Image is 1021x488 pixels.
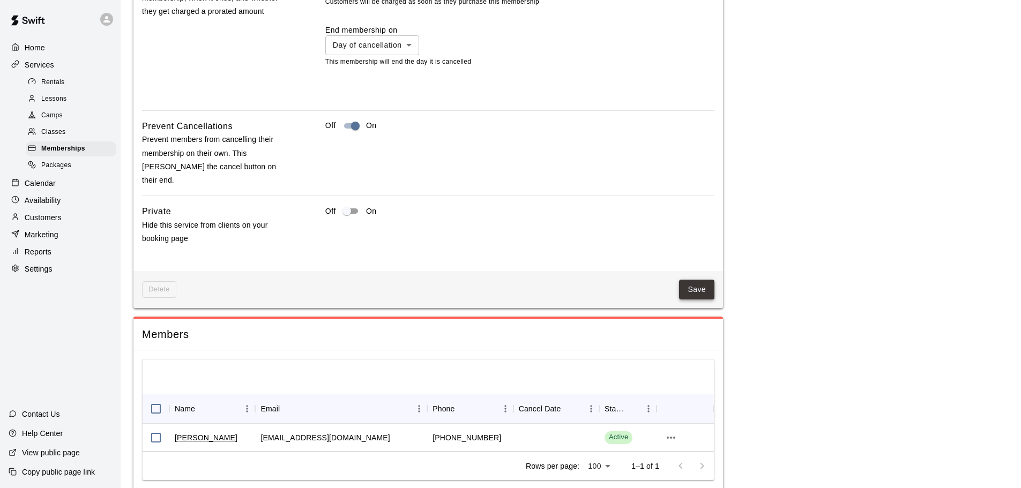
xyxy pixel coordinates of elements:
[325,57,714,67] p: This membership will end the day it is cancelled
[9,175,112,191] a: Calendar
[195,401,210,416] button: Sort
[169,394,255,424] div: Name
[26,125,116,140] div: Classes
[26,158,116,173] div: Packages
[605,394,625,424] div: Status
[142,119,233,133] h6: Prevent Cancellations
[26,108,121,124] a: Camps
[25,229,58,240] p: Marketing
[325,35,419,55] div: Day of cancellation
[142,219,291,245] p: Hide this service from clients on your booking page
[26,75,116,90] div: Rentals
[41,160,71,171] span: Packages
[427,394,513,424] div: Phone
[142,133,291,187] p: Prevent members from cancelling their membership on their own. This [PERSON_NAME] the cancel butt...
[25,195,61,206] p: Availability
[25,264,53,274] p: Settings
[26,141,121,157] a: Memberships
[526,461,579,471] p: Rows per page:
[605,432,632,442] span: Active
[26,91,121,107] a: Lessons
[9,244,112,260] a: Reports
[662,429,680,447] button: more actions
[26,157,121,174] a: Packages
[41,144,85,154] span: Memberships
[366,206,377,217] p: On
[26,141,116,156] div: Memberships
[41,77,65,88] span: Rentals
[41,110,63,121] span: Camps
[561,401,576,416] button: Sort
[584,459,614,474] div: 100
[519,394,561,424] div: Cancel Date
[9,192,112,208] a: Availability
[22,447,80,458] p: View public page
[26,108,116,123] div: Camps
[513,394,599,424] div: Cancel Date
[625,401,640,416] button: Sort
[26,74,121,91] a: Rentals
[631,461,659,471] p: 1–1 of 1
[25,246,51,257] p: Reports
[583,401,599,417] button: Menu
[366,120,377,131] p: On
[255,394,427,424] div: Email
[142,327,714,342] span: Members
[25,59,54,70] p: Services
[9,40,112,56] a: Home
[142,205,171,219] h6: Private
[679,280,714,299] button: Save
[25,212,62,223] p: Customers
[280,401,295,416] button: Sort
[454,401,469,416] button: Sort
[25,42,45,53] p: Home
[325,25,419,35] label: End membership on
[26,92,116,107] div: Lessons
[325,206,336,217] p: Off
[22,428,63,439] p: Help Center
[41,127,65,138] span: Classes
[9,57,112,73] a: Services
[175,394,195,424] div: Name
[433,432,501,443] div: +14058024718
[142,281,176,298] span: This membership cannot be deleted since it still has members
[260,394,280,424] div: Email
[41,94,67,104] span: Lessons
[9,209,112,226] a: Customers
[239,401,255,417] button: Menu
[22,409,60,419] p: Contact Us
[9,227,112,243] a: Marketing
[599,394,657,424] div: Status
[433,394,454,424] div: Phone
[497,401,513,417] button: Menu
[325,120,336,131] p: Off
[22,467,95,477] p: Copy public page link
[260,432,390,443] div: tiffanysamilton@yahoo.com
[411,401,427,417] button: Menu
[9,261,112,277] a: Settings
[25,178,56,189] p: Calendar
[26,124,121,141] a: Classes
[640,401,657,417] button: Menu
[175,432,237,443] a: [PERSON_NAME]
